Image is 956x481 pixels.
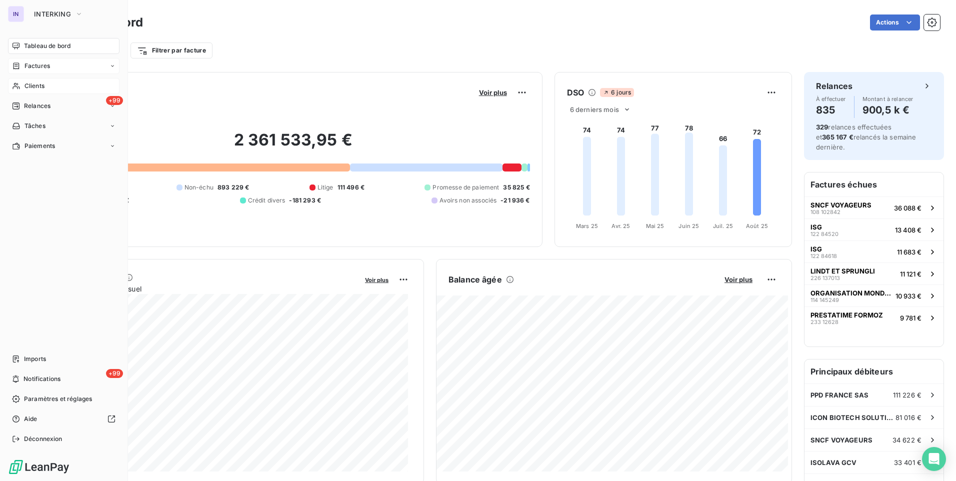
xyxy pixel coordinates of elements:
[500,196,529,205] span: -21 936 €
[810,311,883,319] span: PRESTATIME FORMOZ
[8,138,119,154] a: Paiements
[816,80,852,92] h6: Relances
[567,86,584,98] h6: DSO
[892,436,921,444] span: 34 622 €
[8,351,119,367] a: Imports
[721,275,755,284] button: Voir plus
[24,414,37,423] span: Aide
[432,183,499,192] span: Promesse de paiement
[678,222,699,229] tspan: Juin 25
[362,275,391,284] button: Voir plus
[56,283,358,294] span: Chiffre d'affaires mensuel
[476,88,510,97] button: Voir plus
[106,369,123,378] span: +99
[217,183,249,192] span: 893 229 €
[804,284,943,306] button: ORGANISATION MONDIALE DE LA [DEMOGRAPHIC_DATA]114 14524910 933 €
[810,209,840,215] span: 108 102842
[894,458,921,466] span: 33 401 €
[56,130,530,160] h2: 2 361 533,95 €
[894,204,921,212] span: 36 088 €
[503,183,529,192] span: 35 825 €
[895,226,921,234] span: 13 408 €
[24,101,50,110] span: Relances
[804,240,943,262] button: ISG122 8461811 683 €
[24,141,55,150] span: Paiements
[8,411,119,427] a: Aide
[8,118,119,134] a: Tâches
[897,248,921,256] span: 11 683 €
[895,413,921,421] span: 81 016 €
[570,105,619,113] span: 6 derniers mois
[24,354,46,363] span: Imports
[576,222,598,229] tspan: Mars 25
[713,222,733,229] tspan: Juil. 25
[810,223,822,231] span: ISG
[816,102,846,118] h4: 835
[24,394,92,403] span: Paramètres et réglages
[816,123,916,151] span: relances effectuées et relancés la semaine dernière.
[448,273,502,285] h6: Balance âgée
[439,196,496,205] span: Avoirs non associés
[289,196,321,205] span: -181 293 €
[645,222,664,229] tspan: Mai 25
[746,222,768,229] tspan: Août 25
[184,183,213,192] span: Non-échu
[337,183,364,192] span: 111 496 €
[8,391,119,407] a: Paramètres et réglages
[893,391,921,399] span: 111 226 €
[365,276,388,283] span: Voir plus
[479,88,507,96] span: Voir plus
[804,218,943,240] button: ISG122 8452013 408 €
[862,96,913,102] span: Montant à relancer
[8,78,119,94] a: Clients
[922,447,946,471] div: Open Intercom Messenger
[248,196,285,205] span: Crédit divers
[8,38,119,54] a: Tableau de bord
[810,231,838,237] span: 122 84520
[900,270,921,278] span: 11 121 €
[611,222,630,229] tspan: Avr. 25
[900,314,921,322] span: 9 781 €
[810,391,868,399] span: PPD FRANCE SAS
[8,459,70,475] img: Logo LeanPay
[24,121,45,130] span: Tâches
[810,289,891,297] span: ORGANISATION MONDIALE DE LA [DEMOGRAPHIC_DATA]
[24,41,70,50] span: Tableau de bord
[8,58,119,74] a: Factures
[810,413,895,421] span: ICON BIOTECH SOLUTION
[317,183,333,192] span: Litige
[810,201,871,209] span: SNCF VOYAGEURS
[24,61,50,70] span: Factures
[24,434,62,443] span: Déconnexion
[23,374,60,383] span: Notifications
[862,102,913,118] h4: 900,5 k €
[816,123,828,131] span: 329
[810,267,875,275] span: LINDT ET SPRUNGLI
[34,10,71,18] span: INTERKING
[810,245,822,253] span: ISG
[822,133,853,141] span: 365 167 €
[810,275,840,281] span: 226 137013
[895,292,921,300] span: 10 933 €
[816,96,846,102] span: À effectuer
[600,88,634,97] span: 6 jours
[810,319,838,325] span: 233 12628
[8,6,24,22] div: IN
[106,96,123,105] span: +99
[724,275,752,283] span: Voir plus
[810,297,839,303] span: 114 145249
[804,172,943,196] h6: Factures échues
[810,458,857,466] span: ISOLAVA GCV
[870,14,920,30] button: Actions
[804,196,943,218] button: SNCF VOYAGEURS108 10284236 088 €
[804,306,943,328] button: PRESTATIME FORMOZ233 126289 781 €
[804,359,943,383] h6: Principaux débiteurs
[24,81,44,90] span: Clients
[804,262,943,284] button: LINDT ET SPRUNGLI226 13701311 121 €
[8,98,119,114] a: +99Relances
[810,436,872,444] span: SNCF VOYAGEURS
[130,42,212,58] button: Filtrer par facture
[810,253,837,259] span: 122 84618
